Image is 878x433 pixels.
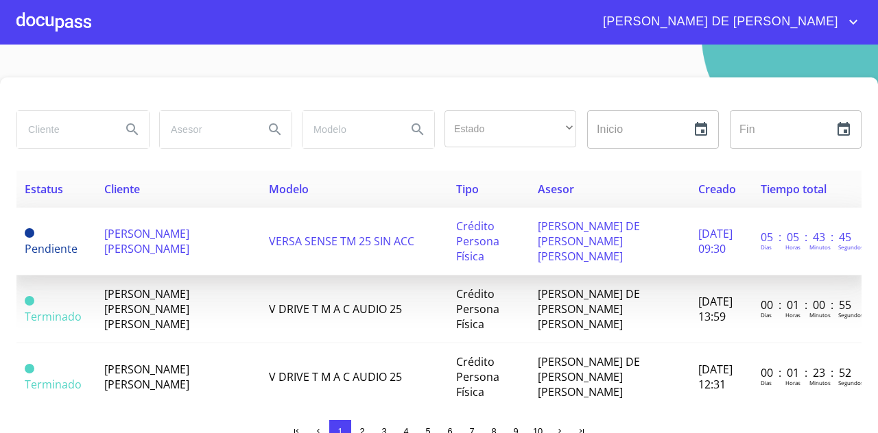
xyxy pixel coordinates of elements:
[456,354,499,399] span: Crédito Persona Física
[698,294,733,324] span: [DATE] 13:59
[269,182,309,197] span: Modelo
[25,241,78,256] span: Pendiente
[160,111,253,148] input: search
[761,182,827,197] span: Tiempo total
[259,113,292,146] button: Search
[593,11,845,33] span: [PERSON_NAME] DE [PERSON_NAME]
[838,379,864,386] p: Segundos
[838,311,864,319] p: Segundos
[269,234,414,249] span: VERSA SENSE TM 25 SIN ACC
[809,243,831,251] p: Minutos
[761,243,772,251] p: Dias
[17,111,110,148] input: search
[698,182,736,197] span: Creado
[761,311,772,319] p: Dias
[698,362,733,392] span: [DATE] 12:31
[456,286,499,332] span: Crédito Persona Física
[538,182,574,197] span: Asesor
[25,182,63,197] span: Estatus
[761,365,853,380] p: 00 : 01 : 23 : 52
[809,311,831,319] p: Minutos
[538,354,640,399] span: [PERSON_NAME] DE [PERSON_NAME] [PERSON_NAME]
[444,110,576,147] div: ​
[785,379,800,386] p: Horas
[25,377,82,392] span: Terminado
[25,296,34,306] span: Terminado
[785,311,800,319] p: Horas
[538,219,640,264] span: [PERSON_NAME] DE [PERSON_NAME] [PERSON_NAME]
[761,297,853,312] p: 00 : 01 : 00 : 55
[785,243,800,251] p: Horas
[116,113,149,146] button: Search
[593,11,862,33] button: account of current user
[104,362,189,392] span: [PERSON_NAME] [PERSON_NAME]
[104,286,189,332] span: [PERSON_NAME] [PERSON_NAME] [PERSON_NAME]
[698,226,733,256] span: [DATE] 09:30
[25,364,34,373] span: Terminado
[25,309,82,324] span: Terminado
[838,243,864,251] p: Segundos
[761,230,853,245] p: 05 : 05 : 43 : 45
[761,379,772,386] p: Dias
[456,219,499,264] span: Crédito Persona Física
[302,111,396,148] input: search
[456,182,479,197] span: Tipo
[809,379,831,386] p: Minutos
[538,286,640,332] span: [PERSON_NAME] DE [PERSON_NAME] [PERSON_NAME]
[25,228,34,238] span: Pendiente
[269,301,402,317] span: V DRIVE T M A C AUDIO 25
[401,113,434,146] button: Search
[269,369,402,384] span: V DRIVE T M A C AUDIO 25
[104,226,189,256] span: [PERSON_NAME] [PERSON_NAME]
[104,182,140,197] span: Cliente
